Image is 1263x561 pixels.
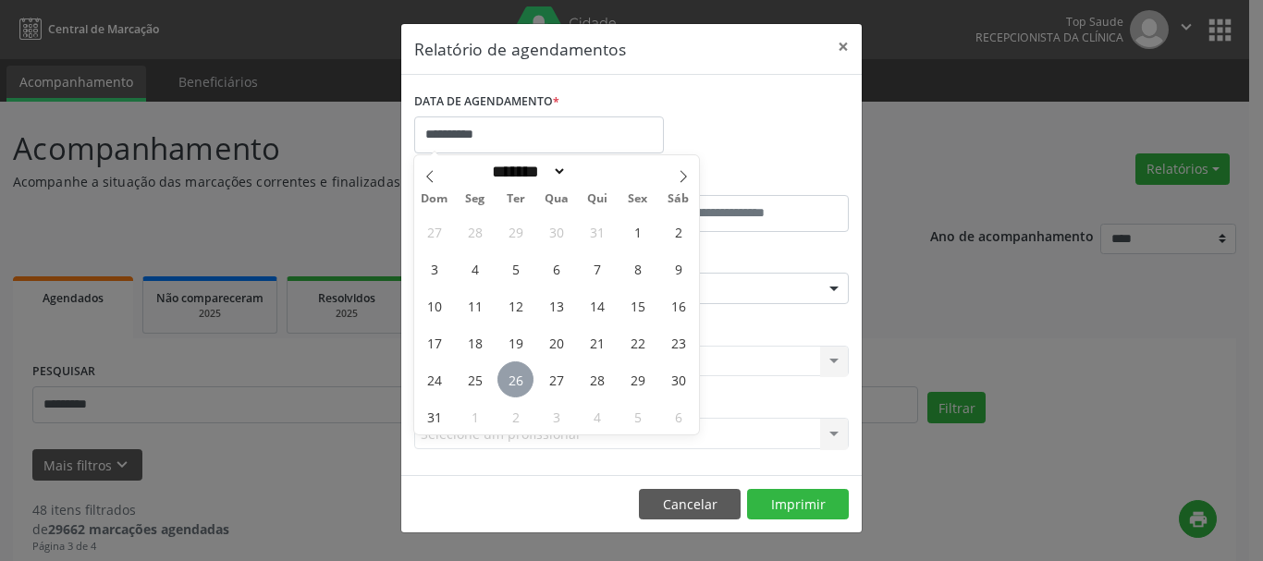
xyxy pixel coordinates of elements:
span: Agosto 7, 2025 [579,250,615,287]
span: Agosto 24, 2025 [416,361,452,397]
span: Julho 28, 2025 [457,213,493,250]
span: Qua [536,193,577,205]
span: Setembro 1, 2025 [457,398,493,434]
span: Agosto 31, 2025 [416,398,452,434]
span: Sáb [658,193,699,205]
span: Agosto 30, 2025 [660,361,696,397]
span: Agosto 10, 2025 [416,287,452,323]
span: Agosto 23, 2025 [660,324,696,360]
span: Setembro 2, 2025 [497,398,533,434]
span: Agosto 22, 2025 [619,324,656,360]
span: Agosto 21, 2025 [579,324,615,360]
span: Julho 29, 2025 [497,213,533,250]
span: Agosto 1, 2025 [619,213,656,250]
span: Agosto 15, 2025 [619,287,656,323]
span: Setembro 4, 2025 [579,398,615,434]
select: Month [485,162,567,181]
span: Qui [577,193,618,205]
span: Agosto 13, 2025 [538,287,574,323]
span: Agosto 25, 2025 [457,361,493,397]
span: Agosto 9, 2025 [660,250,696,287]
span: Agosto 27, 2025 [538,361,574,397]
span: Agosto 3, 2025 [416,250,452,287]
span: Julho 31, 2025 [579,213,615,250]
button: Close [825,24,862,69]
span: Sex [618,193,658,205]
label: DATA DE AGENDAMENTO [414,88,559,116]
span: Agosto 28, 2025 [579,361,615,397]
span: Agosto 6, 2025 [538,250,574,287]
h5: Relatório de agendamentos [414,37,626,61]
span: Agosto 17, 2025 [416,324,452,360]
span: Setembro 3, 2025 [538,398,574,434]
span: Agosto 29, 2025 [619,361,656,397]
span: Agosto 4, 2025 [457,250,493,287]
span: Julho 30, 2025 [538,213,574,250]
span: Agosto 26, 2025 [497,361,533,397]
span: Agosto 2, 2025 [660,213,696,250]
span: Setembro 6, 2025 [660,398,696,434]
span: Dom [414,193,455,205]
span: Setembro 5, 2025 [619,398,656,434]
input: Year [567,162,628,181]
span: Agosto 8, 2025 [619,250,656,287]
button: Imprimir [747,489,849,520]
span: Agosto 5, 2025 [497,250,533,287]
button: Cancelar [639,489,741,520]
span: Ter [496,193,536,205]
span: Julho 27, 2025 [416,213,452,250]
label: ATÉ [636,166,849,195]
span: Agosto 11, 2025 [457,287,493,323]
span: Agosto 18, 2025 [457,324,493,360]
span: Agosto 14, 2025 [579,287,615,323]
span: Agosto 16, 2025 [660,287,696,323]
span: Seg [455,193,496,205]
span: Agosto 19, 2025 [497,324,533,360]
span: Agosto 12, 2025 [497,287,533,323]
span: Agosto 20, 2025 [538,324,574,360]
